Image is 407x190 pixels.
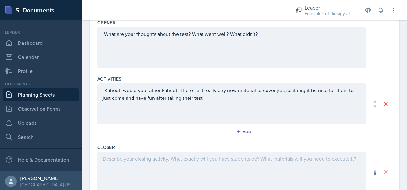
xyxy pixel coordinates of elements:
p: -Kahoot: would you rather kahoot. There isn't really any new material to cover yet, so it might b... [103,86,361,102]
a: Profile [3,65,79,77]
div: Leader [305,4,356,12]
div: [GEOGRAPHIC_DATA][US_STATE] [20,181,77,188]
label: Closer [97,144,115,151]
a: Search [3,131,79,143]
div: Principles of Biology / Fall 2025 [305,10,356,17]
a: Observation Forms [3,102,79,115]
div: Documents [3,81,79,87]
div: Add [238,129,251,134]
a: Calendar [3,51,79,63]
a: Dashboard [3,36,79,49]
div: Help & Documentation [3,153,79,166]
a: Planning Sheets [3,88,79,101]
p: -What are your thoughts about the test? What went well? What didn't? [103,30,361,38]
div: Leader [3,29,79,35]
div: [PERSON_NAME] [20,175,77,181]
label: Activities [97,76,122,82]
button: Add [234,127,255,137]
label: Opener [97,20,116,26]
a: Uploads [3,116,79,129]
